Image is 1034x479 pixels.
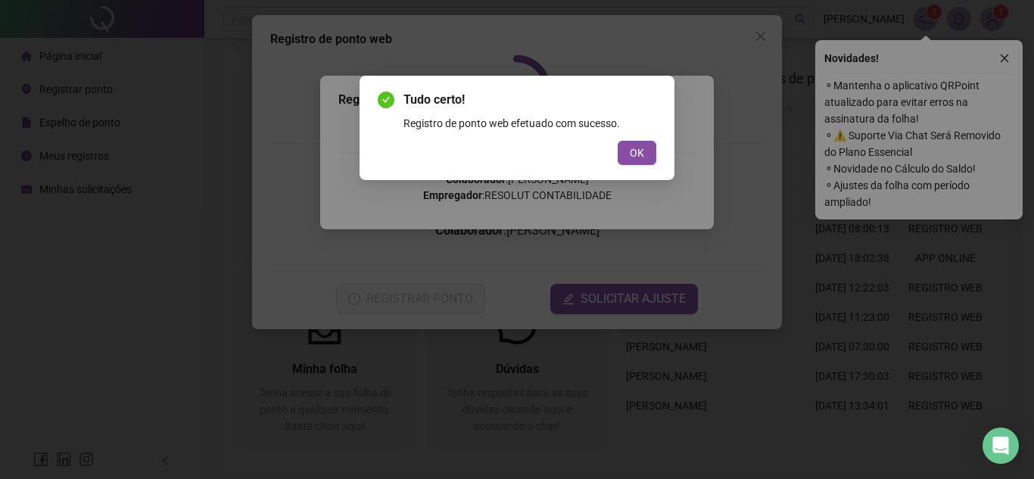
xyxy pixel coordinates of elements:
span: OK [630,145,644,161]
span: check-circle [378,92,394,108]
span: Tudo certo! [403,91,656,109]
div: Open Intercom Messenger [983,428,1019,464]
button: OK [618,141,656,165]
div: Registro de ponto web efetuado com sucesso. [403,115,656,132]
